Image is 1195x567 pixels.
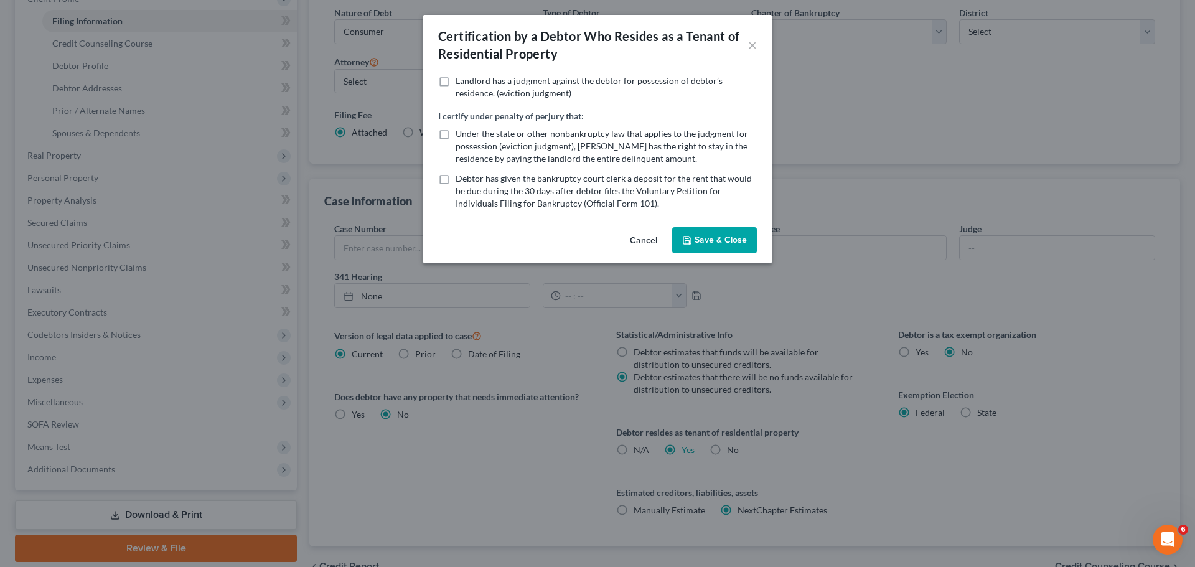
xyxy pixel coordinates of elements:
[672,227,757,253] button: Save & Close
[620,228,667,253] button: Cancel
[438,110,584,123] label: I certify under penalty of perjury that:
[438,27,748,62] div: Certification by a Debtor Who Resides as a Tenant of Residential Property
[1153,525,1183,555] iframe: Intercom live chat
[748,37,757,52] button: ×
[1178,525,1188,535] span: 6
[456,128,748,164] span: Under the state or other nonbankruptcy law that applies to the judgment for possession (eviction ...
[456,173,752,209] span: Debtor has given the bankruptcy court clerk a deposit for the rent that would be due during the 3...
[456,75,723,98] span: Landlord has a judgment against the debtor for possession of debtor’s residence. (eviction judgment)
